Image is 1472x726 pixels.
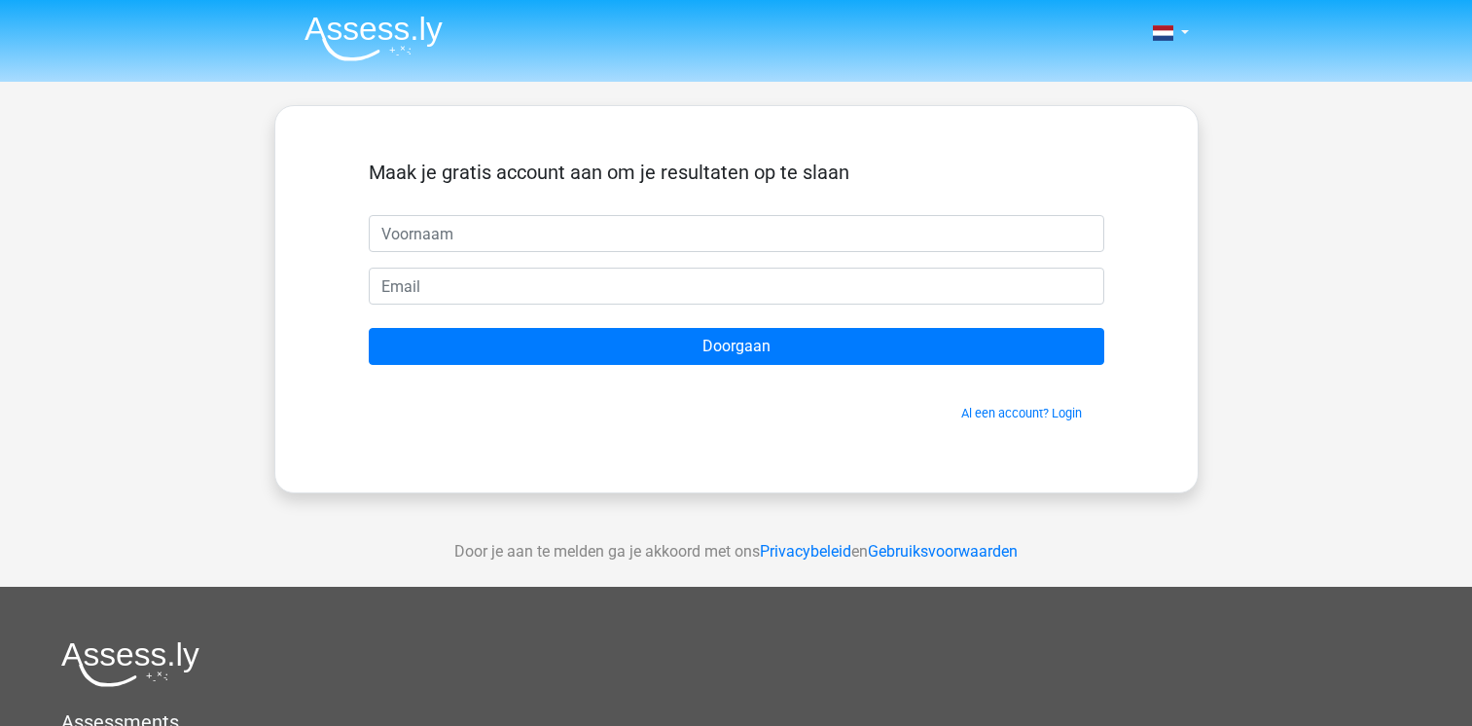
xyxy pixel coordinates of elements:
img: Assessly logo [61,641,199,687]
input: Email [369,268,1104,305]
img: Assessly [305,16,443,61]
a: Gebruiksvoorwaarden [868,542,1018,561]
a: Privacybeleid [760,542,851,561]
input: Doorgaan [369,328,1104,365]
a: Al een account? Login [961,406,1082,420]
input: Voornaam [369,215,1104,252]
h5: Maak je gratis account aan om je resultaten op te slaan [369,161,1104,184]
